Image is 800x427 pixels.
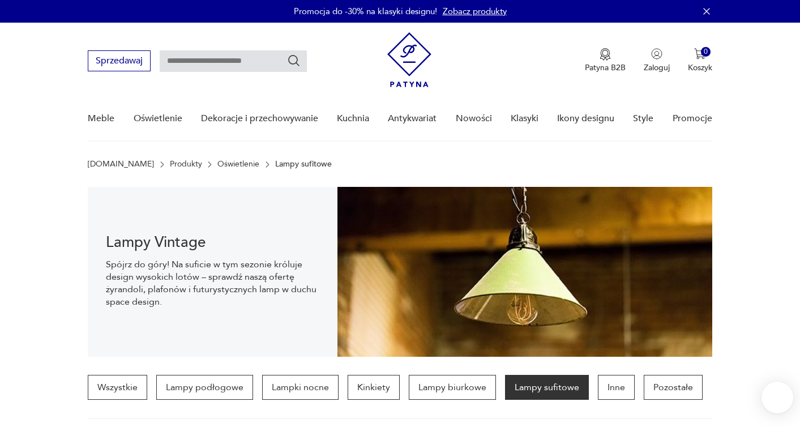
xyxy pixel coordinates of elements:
a: Inne [598,375,635,400]
a: Oświetlenie [217,160,259,169]
a: Style [633,97,653,140]
a: [DOMAIN_NAME] [88,160,154,169]
img: Ikona medalu [600,48,611,61]
h1: Lampy Vintage [106,236,319,249]
a: Ikona medaluPatyna B2B [585,48,626,73]
a: Kuchnia [337,97,369,140]
a: Antykwariat [388,97,437,140]
a: Produkty [170,160,202,169]
a: Nowości [456,97,492,140]
button: Patyna B2B [585,48,626,73]
iframe: Smartsupp widget button [762,382,793,413]
img: Lampy sufitowe w stylu vintage [337,187,712,357]
a: Sprzedawaj [88,58,151,66]
img: Ikonka użytkownika [651,48,662,59]
p: Promocja do -30% na klasyki designu! [294,6,437,17]
p: Koszyk [688,62,712,73]
a: Zobacz produkty [443,6,507,17]
button: Szukaj [287,54,301,67]
a: Klasyki [511,97,538,140]
p: Zaloguj [644,62,670,73]
img: Ikona koszyka [694,48,705,59]
button: Sprzedawaj [88,50,151,71]
a: Lampy sufitowe [505,375,589,400]
a: Pozostałe [644,375,703,400]
div: 0 [701,47,711,57]
a: Kinkiety [348,375,400,400]
a: Dekoracje i przechowywanie [201,97,318,140]
p: Lampy sufitowe [275,160,332,169]
a: Lampki nocne [262,375,339,400]
p: Patyna B2B [585,62,626,73]
a: Ikony designu [557,97,614,140]
button: 0Koszyk [688,48,712,73]
a: Promocje [673,97,712,140]
a: Oświetlenie [134,97,182,140]
a: Lampy podłogowe [156,375,253,400]
img: Patyna - sklep z meblami i dekoracjami vintage [387,32,431,87]
button: Zaloguj [644,48,670,73]
a: Meble [88,97,114,140]
a: Lampy biurkowe [409,375,496,400]
p: Spójrz do góry! Na suficie w tym sezonie króluje design wysokich lotów – sprawdź naszą ofertę żyr... [106,258,319,308]
a: Wszystkie [88,375,147,400]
